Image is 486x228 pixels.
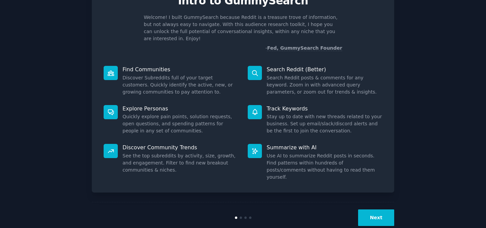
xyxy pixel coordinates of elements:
dd: Discover Subreddits full of your target customers. Quickly identify the active, new, or growing c... [123,74,238,96]
dd: Stay up to date with new threads related to your business. Set up email/slack/discord alerts and ... [267,113,382,134]
dd: Quickly explore pain points, solution requests, open questions, and spending patterns for people ... [123,113,238,134]
p: Track Keywords [267,105,382,112]
p: Search Reddit (Better) [267,66,382,73]
div: - [265,45,342,52]
button: Next [358,209,394,226]
p: Summarize with AI [267,144,382,151]
dd: See the top subreddits by activity, size, growth, and engagement. Filter to find new breakout com... [123,152,238,174]
p: Find Communities [123,66,238,73]
dd: Use AI to summarize Reddit posts in seconds. Find patterns within hundreds of posts/comments with... [267,152,382,181]
p: Explore Personas [123,105,238,112]
dd: Search Reddit posts & comments for any keyword. Zoom in with advanced query parameters, or zoom o... [267,74,382,96]
p: Welcome! I built GummySearch because Reddit is a treasure trove of information, but not always ea... [144,14,342,42]
p: Discover Community Trends [123,144,238,151]
a: Fed, GummySearch Founder [267,45,342,51]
